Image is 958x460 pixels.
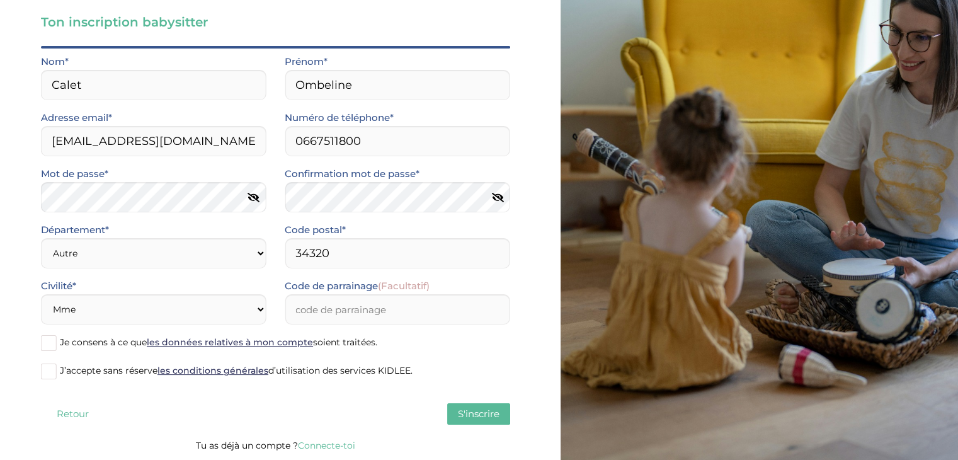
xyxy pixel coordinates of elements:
input: Prénom [285,70,510,100]
label: Département* [41,222,109,238]
input: Code postal [285,238,510,268]
input: Numero de telephone [285,126,510,156]
label: Numéro de téléphone* [285,110,394,126]
span: S'inscrire [458,408,499,420]
input: code de parrainage [285,294,510,325]
label: Code postal* [285,222,346,238]
input: Nom [41,70,266,100]
h3: Ton inscription babysitter [41,13,510,31]
a: les données relatives à mon compte [147,336,313,348]
label: Mot de passe* [41,166,108,182]
span: (Facultatif) [378,280,430,292]
label: Confirmation mot de passe* [285,166,419,182]
a: les conditions générales [157,365,268,376]
p: Tu as déjà un compte ? [41,437,510,454]
label: Code de parrainage [285,278,430,294]
button: Retour [41,403,104,425]
span: Je consens à ce que soient traitées. [60,336,377,348]
label: Prénom* [285,54,328,70]
a: Connecte-toi [298,440,355,451]
button: S'inscrire [447,403,510,425]
span: J’accepte sans réserve d’utilisation des services KIDLEE. [60,365,413,376]
input: Email [41,126,266,156]
label: Civilité* [41,278,76,294]
label: Adresse email* [41,110,112,126]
